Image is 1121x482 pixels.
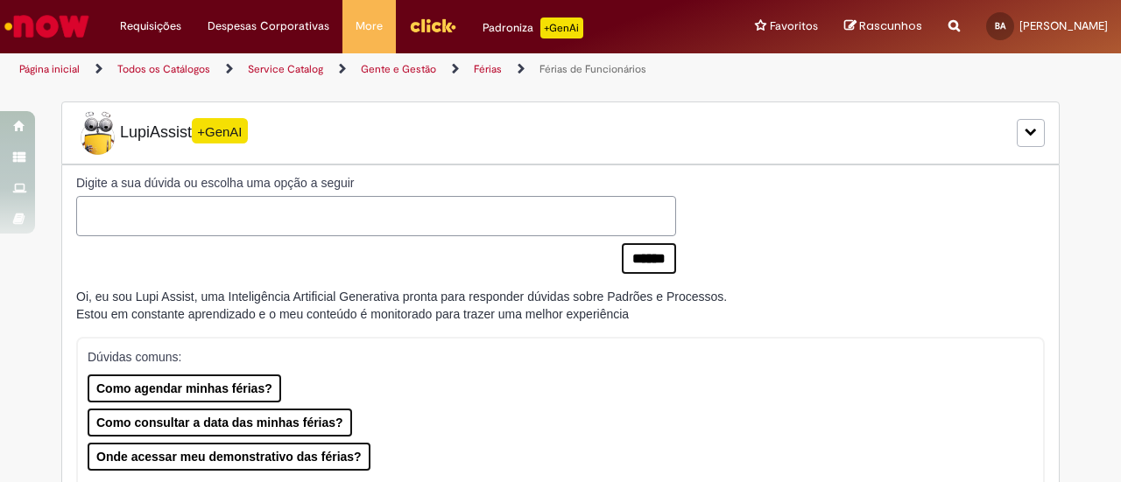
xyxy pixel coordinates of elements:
[76,111,120,155] img: Lupi
[88,409,352,437] button: Como consultar a data das minhas férias?
[76,111,248,155] span: LupiAssist
[88,348,1020,366] p: Dúvidas comuns:
[208,17,329,35] span: Despesas Corporativas
[770,17,818,35] span: Favoritos
[844,18,922,35] a: Rascunhos
[88,443,370,471] button: Onde acessar meu demonstrativo das férias?
[995,20,1005,31] span: BA
[13,53,734,86] ul: Trilhas de página
[539,62,646,76] a: Férias de Funcionários
[474,62,502,76] a: Férias
[356,17,383,35] span: More
[117,62,210,76] a: Todos os Catálogos
[2,9,92,44] img: ServiceNow
[361,62,436,76] a: Gente e Gestão
[859,17,922,34] span: Rascunhos
[192,118,248,143] span: +GenAI
[76,174,676,192] label: Digite a sua dúvida ou escolha uma opção a seguir
[540,17,583,38] p: +GenAi
[19,62,80,76] a: Página inicial
[409,12,456,38] img: click_logo_yellow_360x200.png
[120,17,181,35] span: Requisições
[1019,18,1108,33] span: [PERSON_NAME]
[483,17,583,38] div: Padroniza
[88,374,281,402] button: Como agendar minhas férias?
[61,101,1060,164] div: LupiLupiAssist+GenAI
[76,288,727,323] div: Oi, eu sou Lupi Assist, uma Inteligência Artificial Generativa pronta para responder dúvidas sobr...
[248,62,323,76] a: Service Catalog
